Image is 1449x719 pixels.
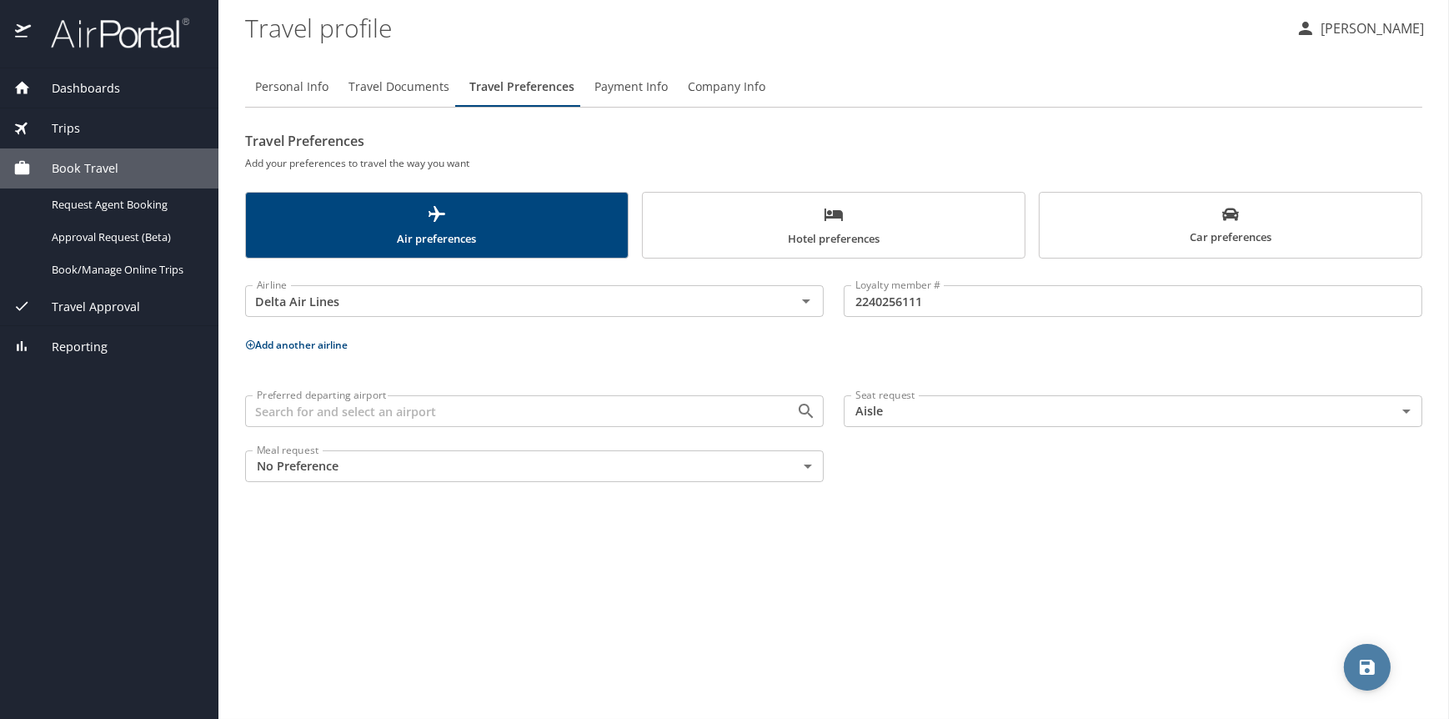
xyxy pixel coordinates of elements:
[52,197,198,213] span: Request Agent Booking
[245,2,1282,53] h1: Travel profile
[31,159,118,178] span: Book Travel
[245,154,1422,172] h6: Add your preferences to travel the way you want
[594,77,668,98] span: Payment Info
[256,204,618,249] span: Air preferences
[52,262,198,278] span: Book/Manage Online Trips
[688,77,765,98] span: Company Info
[255,77,328,98] span: Personal Info
[250,290,770,312] input: Select an Airline
[245,338,348,352] button: Add another airline
[15,17,33,49] img: icon-airportal.png
[31,79,120,98] span: Dashboards
[245,450,824,482] div: No Preference
[1289,13,1431,43] button: [PERSON_NAME]
[1316,18,1424,38] p: [PERSON_NAME]
[52,229,198,245] span: Approval Request (Beta)
[31,298,140,316] span: Travel Approval
[795,400,818,423] button: Open
[1050,206,1411,247] span: Car preferences
[31,119,80,138] span: Trips
[348,77,449,98] span: Travel Documents
[844,395,1422,427] div: Aisle
[245,67,1422,107] div: Profile
[795,289,818,313] button: Open
[1344,644,1391,691] button: save
[250,400,770,422] input: Search for and select an airport
[653,204,1015,249] span: Hotel preferences
[245,192,1422,259] div: scrollable force tabs example
[31,338,108,356] span: Reporting
[33,17,189,49] img: airportal-logo.png
[245,128,1422,154] h2: Travel Preferences
[469,77,574,98] span: Travel Preferences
